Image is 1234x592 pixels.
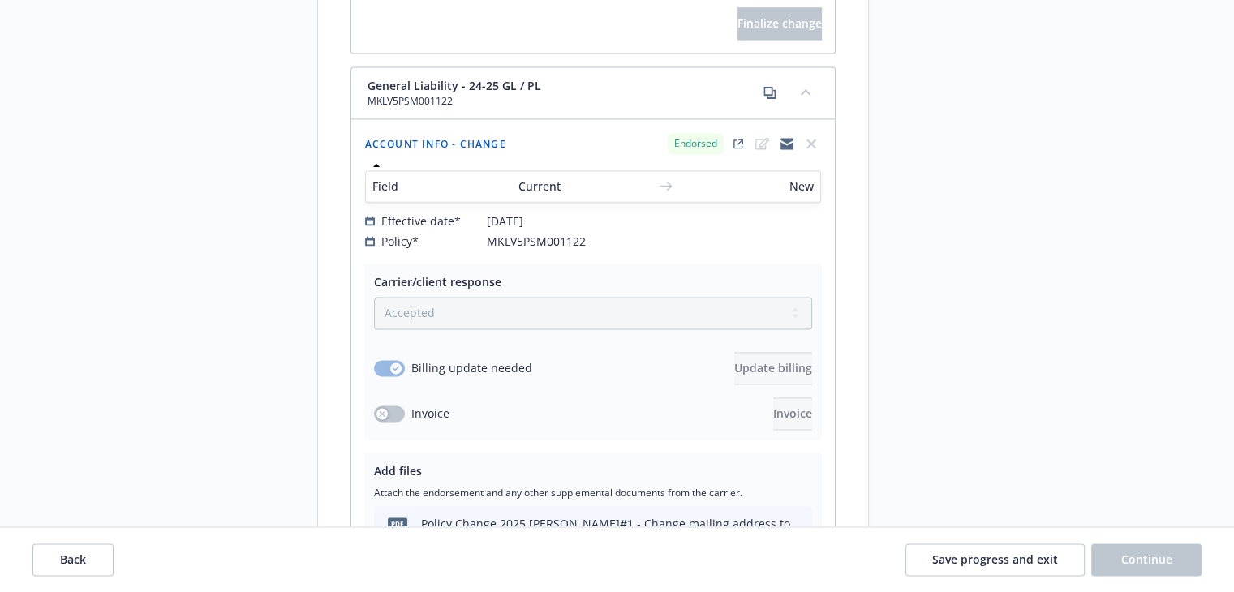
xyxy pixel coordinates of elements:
[777,134,797,153] a: copyLogging
[368,77,541,94] span: General Liability - 24-25 GL / PL
[773,405,812,421] span: Invoice
[374,463,422,478] span: Add files
[729,134,748,153] a: external
[737,15,822,31] span: Finalize change
[368,94,541,109] span: MKLV5PSM001122
[932,551,1058,567] span: Save progress and exit
[381,212,461,230] span: Effective date*
[905,543,1085,576] button: Save progress and exit
[793,79,819,105] button: collapse content
[753,134,772,153] span: edit
[60,551,86,567] span: Back
[365,137,506,151] span: Account info - Change
[381,233,419,250] span: Policy*
[737,7,822,40] button: Finalize change
[734,352,812,384] button: Update billing
[802,134,821,153] span: close
[1121,551,1172,567] span: Continue
[773,397,812,430] button: Invoice
[518,178,650,195] span: Current
[682,178,814,195] span: New
[374,274,501,290] span: Carrier/client response
[674,136,717,151] span: Endorsed
[487,233,586,250] span: MKLV5PSM001122
[421,515,799,532] div: Policy Change 2025 [PERSON_NAME]#1 - Change mailing address to [STREET_ADDRESS]pdf
[1091,543,1202,576] button: Continue
[388,517,407,530] span: pdf
[411,359,532,376] span: Billing update needed
[32,543,114,576] button: Back
[372,178,518,195] span: Field
[734,360,812,375] span: Update billing
[760,83,780,102] a: copy
[487,212,523,230] span: [DATE]
[351,67,835,119] div: General Liability - 24-25 GL / PLMKLV5PSM001122copycollapse content
[374,486,812,500] span: Attach the endorsement and any other supplemental documents from the carrier.
[411,405,449,422] span: Invoice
